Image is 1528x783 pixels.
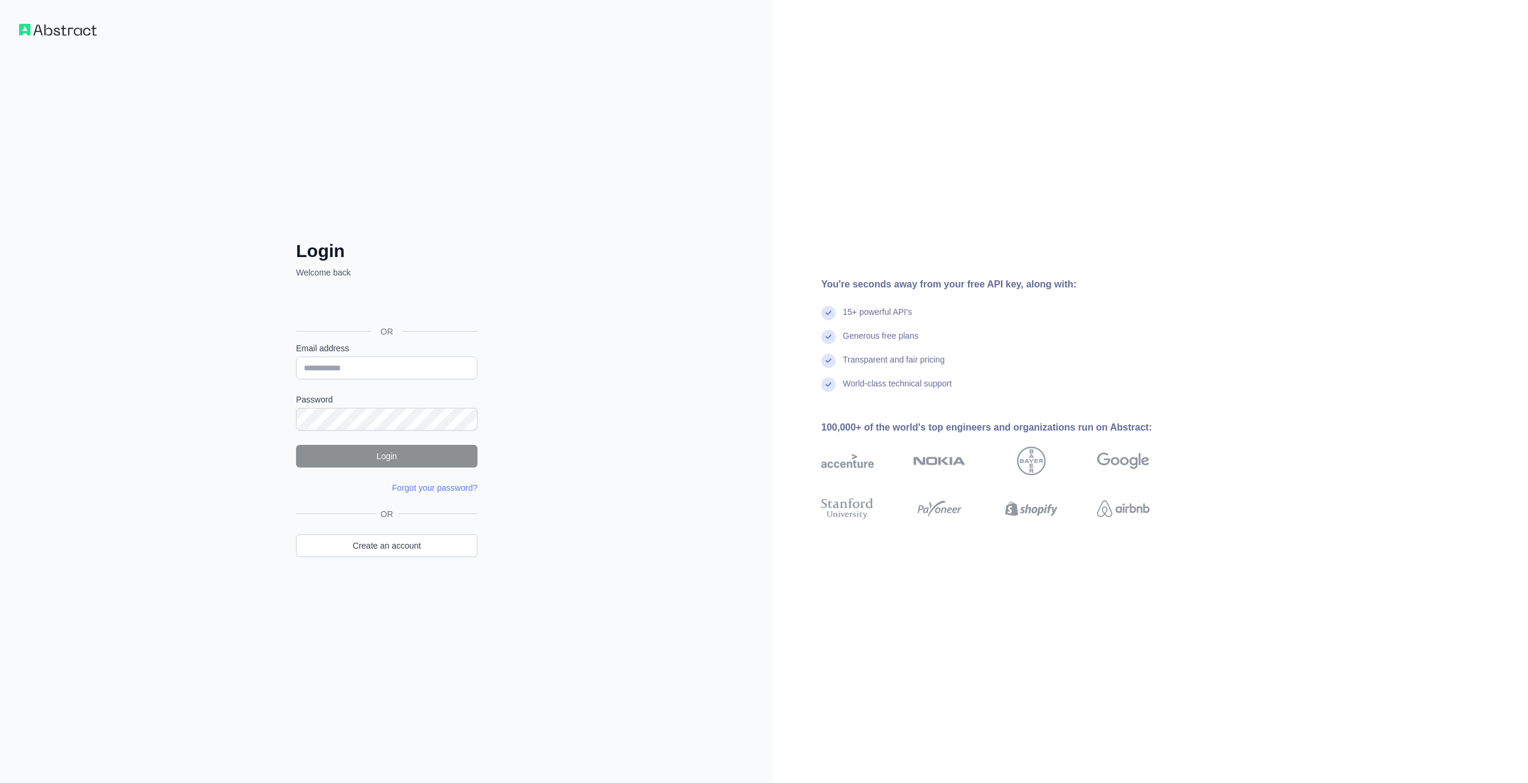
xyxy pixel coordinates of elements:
img: stanford university [821,496,874,522]
img: check mark [821,306,836,320]
img: shopify [1005,496,1058,522]
img: nokia [913,447,966,475]
a: Create an account [296,534,478,557]
div: Transparent and fair pricing [843,354,945,377]
a: Forgot your password? [392,483,478,493]
h2: Login [296,240,478,262]
div: World-class technical support [843,377,952,401]
img: google [1097,447,1150,475]
img: airbnb [1097,496,1150,522]
div: 15+ powerful API's [843,306,912,330]
div: 100,000+ of the world's top engineers and organizations run on Abstract: [821,420,1188,435]
label: Password [296,394,478,406]
img: check mark [821,330,836,344]
button: Login [296,445,478,468]
label: Email address [296,342,478,354]
img: bayer [1017,447,1046,475]
iframe: Sign in with Google Button [290,292,481,318]
img: accenture [821,447,874,475]
img: Workflow [19,24,97,36]
img: payoneer [913,496,966,522]
div: Generous free plans [843,330,919,354]
img: check mark [821,354,836,368]
span: OR [371,326,403,338]
div: You're seconds away from your free API key, along with: [821,277,1188,292]
p: Welcome back [296,267,478,278]
span: OR [376,508,398,520]
img: check mark [821,377,836,392]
